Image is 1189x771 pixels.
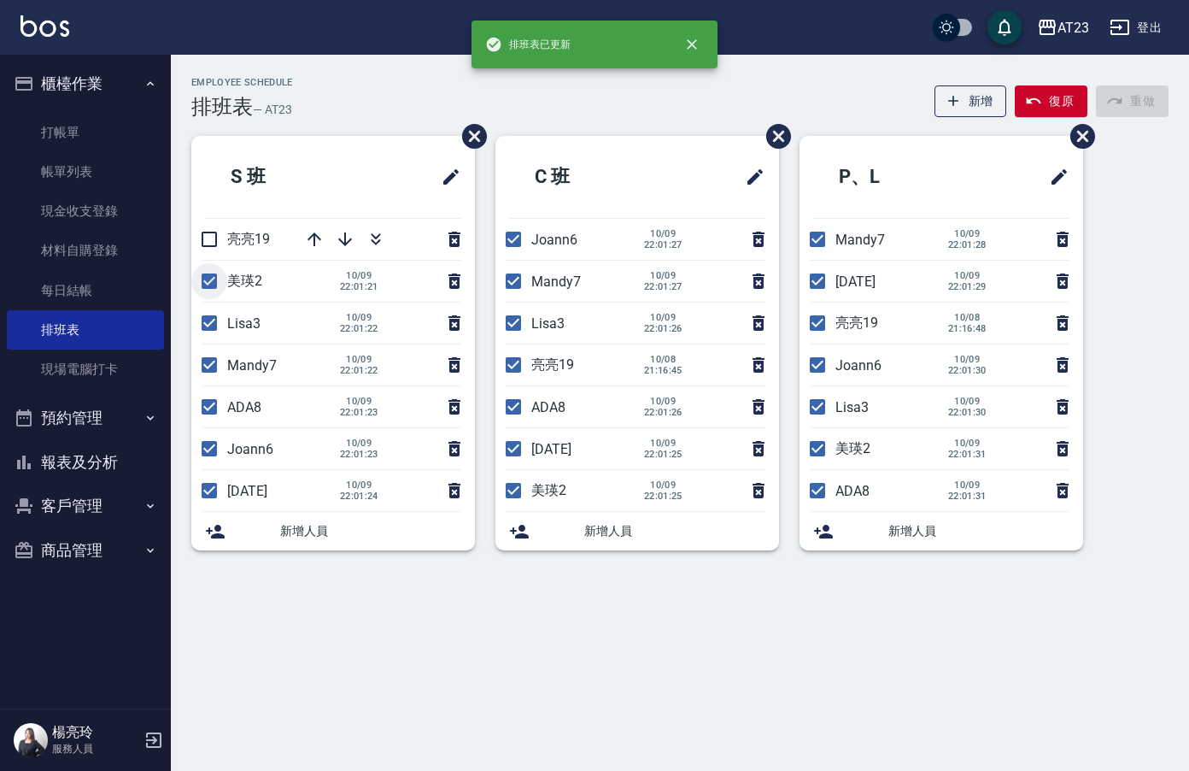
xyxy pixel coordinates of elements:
[948,449,987,460] span: 22:01:31
[7,62,164,106] button: 櫃檯作業
[948,407,987,418] span: 22:01:30
[753,111,794,162] span: 刪除班表
[7,113,164,152] a: 打帳單
[948,438,987,449] span: 10/09
[205,146,360,208] h2: S 班
[644,365,682,376] span: 21:16:45
[253,101,292,119] h6: — AT23
[644,407,682,418] span: 22:01:26
[934,85,1007,117] button: 新增
[735,156,765,197] span: 修改班表的標題
[14,723,48,757] img: Person
[948,312,987,323] span: 10/08
[644,449,682,460] span: 22:01:25
[1057,17,1089,38] div: AT23
[835,399,869,415] span: Lisa3
[644,354,682,365] span: 10/08
[227,441,273,457] span: Joann6
[340,491,378,502] span: 22:01:24
[1103,12,1168,44] button: 登出
[191,77,293,88] h2: Employee Schedule
[673,26,711,63] button: close
[948,365,987,376] span: 22:01:30
[644,323,682,334] span: 22:01:26
[340,480,378,491] span: 10/09
[227,273,262,289] span: 美瑛2
[948,491,987,502] span: 22:01:31
[227,315,261,332] span: Lisa3
[644,438,682,449] span: 10/09
[340,270,378,281] span: 10/09
[509,146,665,208] h2: C 班
[340,365,378,376] span: 22:01:22
[340,323,378,334] span: 22:01:22
[531,274,581,290] span: Mandy7
[799,512,1083,550] div: 新增人員
[644,228,682,239] span: 10/09
[948,323,987,334] span: 21:16:48
[7,191,164,231] a: 現金收支登錄
[531,482,566,498] span: 美瑛2
[52,741,139,756] p: 服務人員
[227,231,270,247] span: 亮亮19
[531,399,565,415] span: ADA8
[835,483,870,499] span: ADA8
[948,270,987,281] span: 10/09
[835,440,870,456] span: 美瑛2
[835,357,881,374] span: Joann6
[340,438,378,449] span: 10/09
[280,522,461,540] span: 新增人員
[20,15,69,37] img: Logo
[835,274,876,290] span: [DATE]
[227,399,261,415] span: ADA8
[1039,156,1069,197] span: 修改班表的標題
[191,512,475,550] div: 新增人員
[644,312,682,323] span: 10/09
[340,312,378,323] span: 10/09
[813,146,972,208] h2: P、L
[191,95,253,119] h3: 排班表
[987,10,1022,44] button: save
[644,480,682,491] span: 10/09
[7,396,164,440] button: 預約管理
[948,396,987,407] span: 10/09
[7,440,164,485] button: 報表及分析
[644,491,682,502] span: 22:01:25
[7,152,164,191] a: 帳單列表
[7,528,164,573] button: 商品管理
[531,441,571,457] span: [DATE]
[7,310,164,350] a: 排班表
[948,354,987,365] span: 10/09
[888,522,1069,540] span: 新增人員
[449,111,489,162] span: 刪除班表
[227,483,267,499] span: [DATE]
[948,239,987,250] span: 22:01:28
[644,281,682,292] span: 22:01:27
[7,350,164,389] a: 現場電腦打卡
[340,396,378,407] span: 10/09
[531,315,565,332] span: Lisa3
[644,270,682,281] span: 10/09
[340,449,378,460] span: 22:01:23
[644,396,682,407] span: 10/09
[485,36,571,53] span: 排班表已更新
[835,315,878,331] span: 亮亮19
[340,281,378,292] span: 22:01:21
[531,232,577,248] span: Joann6
[531,356,574,373] span: 亮亮19
[340,407,378,418] span: 22:01:23
[7,231,164,270] a: 材料自購登錄
[1057,111,1098,162] span: 刪除班表
[7,271,164,310] a: 每日結帳
[644,239,682,250] span: 22:01:27
[7,484,164,528] button: 客戶管理
[495,512,779,550] div: 新增人員
[430,156,461,197] span: 修改班表的標題
[1015,85,1087,117] button: 復原
[835,232,885,248] span: Mandy7
[948,480,987,491] span: 10/09
[948,228,987,239] span: 10/09
[948,281,987,292] span: 22:01:29
[584,522,765,540] span: 新增人員
[340,354,378,365] span: 10/09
